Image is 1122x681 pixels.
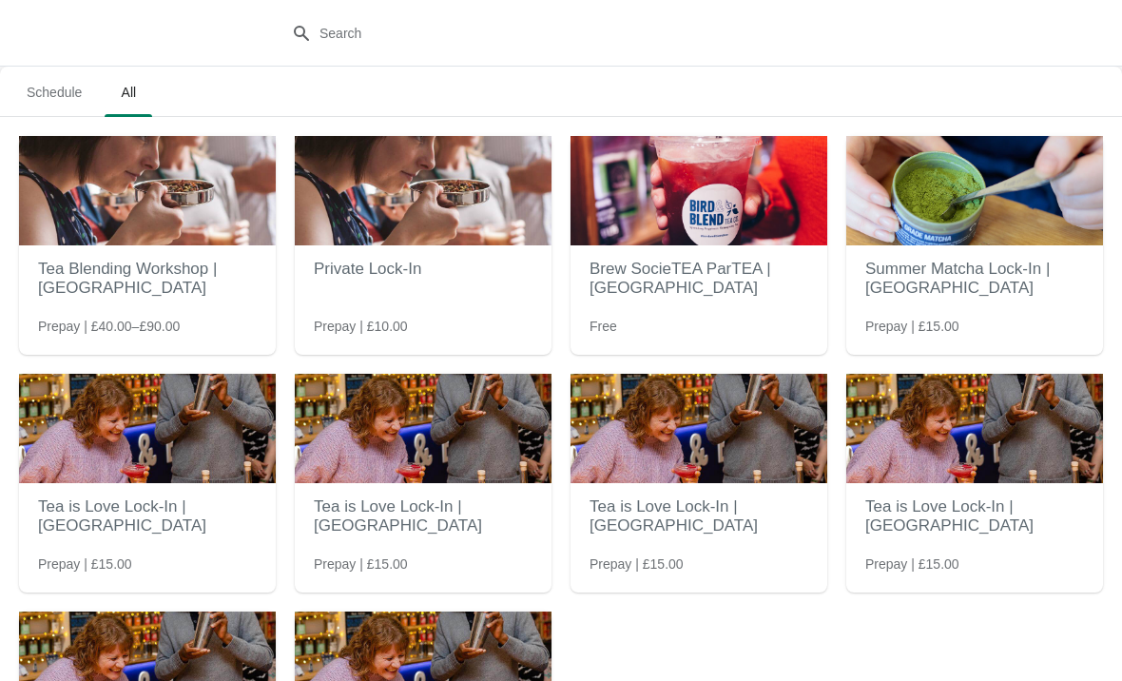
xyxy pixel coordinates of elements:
[865,555,959,574] span: Prepay | £15.00
[846,374,1103,483] img: Tea is Love Lock-In | Cardiff
[314,317,408,336] span: Prepay | £10.00
[590,488,808,545] h2: Tea is Love Lock-In | [GEOGRAPHIC_DATA]
[38,250,257,307] h2: Tea Blending Workshop | [GEOGRAPHIC_DATA]
[590,250,808,307] h2: Brew SocieTEA ParTEA | [GEOGRAPHIC_DATA]
[865,250,1084,307] h2: Summer Matcha Lock-In | [GEOGRAPHIC_DATA]
[38,555,132,574] span: Prepay | £15.00
[295,136,551,245] img: Private Lock-In
[38,317,180,336] span: Prepay | £40.00–£90.00
[314,555,408,574] span: Prepay | £15.00
[295,374,551,483] img: Tea is Love Lock-In | London Borough
[19,374,276,483] img: Tea is Love Lock-In | Brighton
[11,75,97,109] span: Schedule
[38,488,257,545] h2: Tea is Love Lock-In | [GEOGRAPHIC_DATA]
[314,250,532,288] h2: Private Lock-In
[19,136,276,245] img: Tea Blending Workshop | Manchester
[571,136,827,245] img: Brew SocieTEA ParTEA | Nottingham
[319,16,841,50] input: Search
[105,75,152,109] span: All
[846,136,1103,245] img: Summer Matcha Lock-In | Brighton
[571,374,827,483] img: Tea is Love Lock-In | Bristol
[865,488,1084,545] h2: Tea is Love Lock-In | [GEOGRAPHIC_DATA]
[590,555,684,574] span: Prepay | £15.00
[865,317,959,336] span: Prepay | £15.00
[314,488,532,545] h2: Tea is Love Lock-In | [GEOGRAPHIC_DATA]
[590,317,617,336] span: Free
